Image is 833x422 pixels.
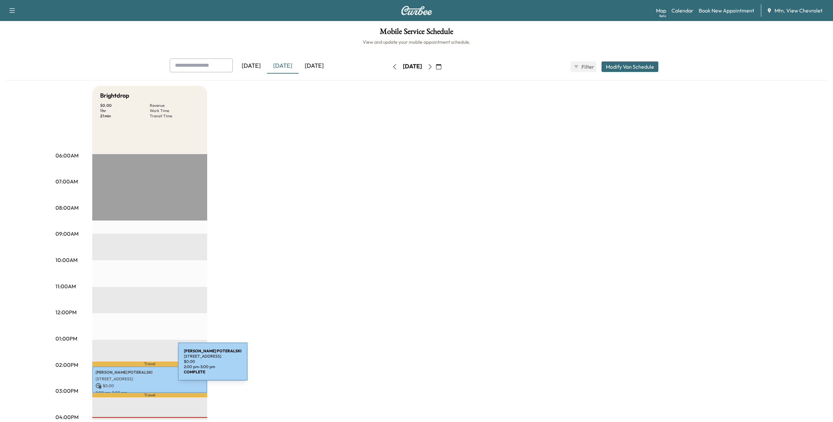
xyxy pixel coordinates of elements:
p: 2:00 pm - 3:00 pm [96,390,204,395]
p: $ 0.00 [96,383,204,389]
p: 21 min [100,113,150,119]
p: 06:00AM [55,152,78,159]
p: $ 0.00 [184,359,242,364]
p: 03:00PM [55,387,78,395]
a: Calendar [671,7,693,14]
div: Beta [659,13,666,18]
div: [DATE] [235,59,267,74]
p: 10:00AM [55,256,77,264]
p: 1 hr [100,108,150,113]
h1: Mobile Service Schedule [7,28,826,39]
div: [DATE] [267,59,298,74]
p: [STREET_ADDRESS] [96,376,204,382]
p: Revenue [150,103,199,108]
h5: Brightdrop [100,91,129,100]
button: Filter [571,61,596,72]
p: $ 0.00 [100,103,150,108]
a: MapBeta [656,7,666,14]
b: [PERSON_NAME] POTERALSKI [184,348,242,353]
p: 12:00PM [55,308,77,316]
b: COMPLETE [184,369,205,374]
p: 01:00PM [55,335,77,342]
p: 2:00 pm - 3:00 pm [184,364,242,369]
p: 02:00PM [55,361,78,369]
button: Modify Van Schedule [602,61,658,72]
p: Transit Time [150,113,199,119]
p: 08:00AM [55,204,78,212]
img: Curbee Logo [401,6,432,15]
p: [PERSON_NAME] POTERALSKI [96,370,204,375]
p: 09:00AM [55,230,78,238]
p: Work Time [150,108,199,113]
a: Book New Appointment [699,7,754,14]
p: 11:00AM [55,282,76,290]
p: Travel [92,393,207,397]
p: Travel [92,362,207,366]
p: 07:00AM [55,177,78,185]
h6: View and update your mobile appointment schedule. [7,39,826,45]
span: Filter [581,63,593,71]
div: [DATE] [298,59,330,74]
span: Mtn. View Chevrolet [775,7,822,14]
p: 04:00PM [55,413,78,421]
div: [DATE] [403,62,422,71]
p: [STREET_ADDRESS] [184,354,242,359]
